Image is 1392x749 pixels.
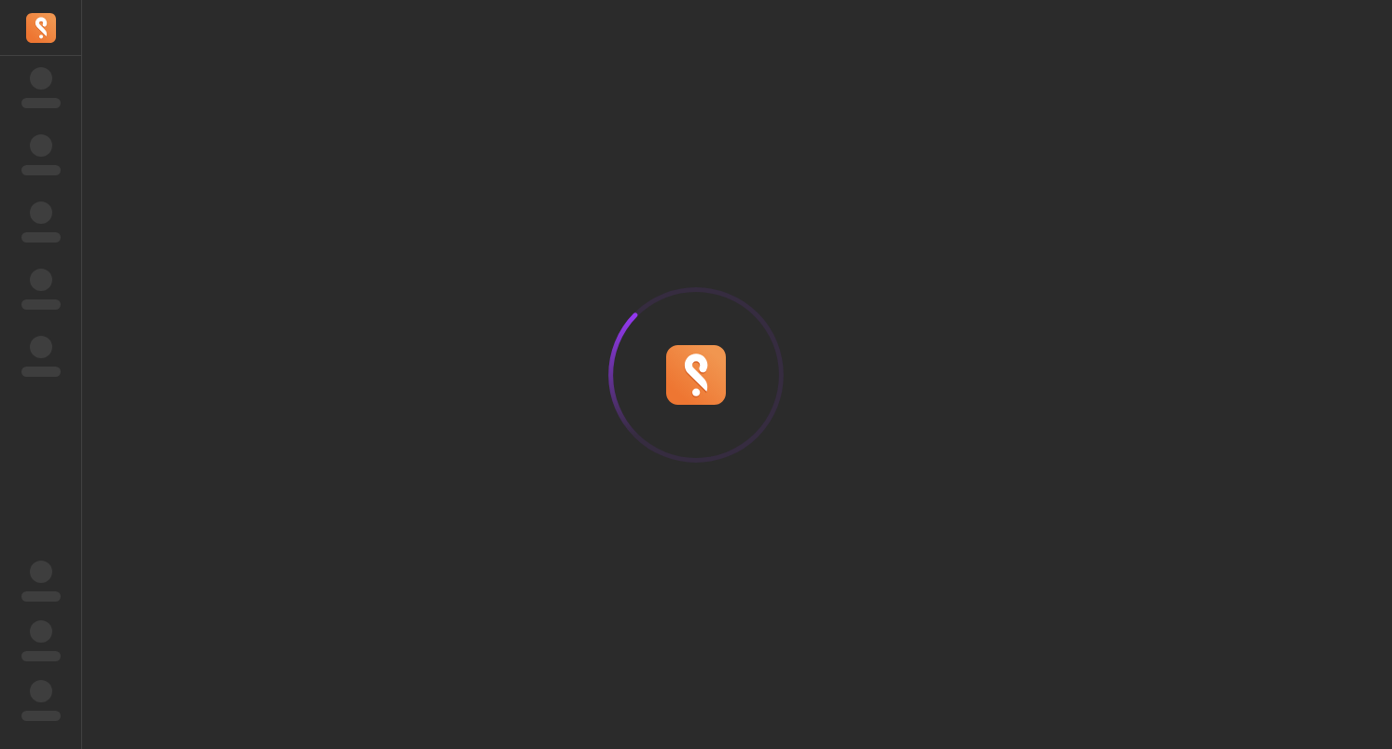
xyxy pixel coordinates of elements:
[30,134,52,157] span: ‌
[21,367,61,377] span: ‌
[30,680,52,702] span: ‌
[30,561,52,583] span: ‌
[30,620,52,643] span: ‌
[21,299,61,310] span: ‌
[21,711,61,721] span: ‌
[21,165,61,175] span: ‌
[30,269,52,291] span: ‌
[30,201,52,224] span: ‌
[30,336,52,358] span: ‌
[21,232,61,243] span: ‌
[21,98,61,108] span: ‌
[21,591,61,602] span: ‌
[21,651,61,661] span: ‌
[30,67,52,90] span: ‌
